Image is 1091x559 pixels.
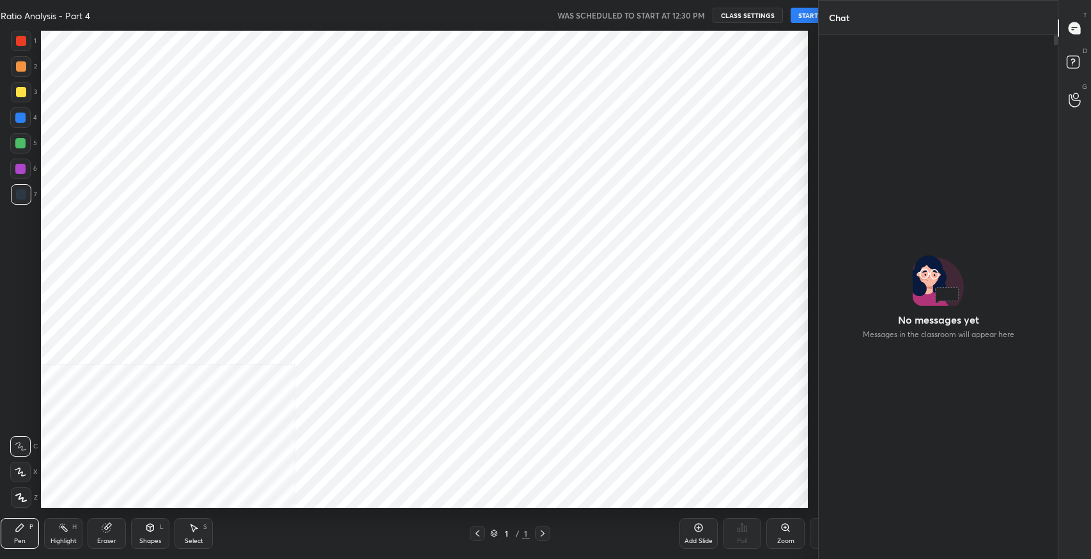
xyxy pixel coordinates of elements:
div: 2 [11,56,37,77]
div: S [203,524,207,530]
div: H [72,524,77,530]
div: 5 [10,133,37,154]
div: X [10,462,38,482]
h4: Ratio Analysis - Part 4 [1,10,90,22]
div: 7 [11,184,37,205]
button: START CLASS [791,8,848,23]
div: C [10,436,38,457]
div: Pen [14,538,26,544]
p: Chat [819,1,860,35]
div: Z [11,487,38,508]
div: Eraser [97,538,116,544]
div: 1 [11,31,36,51]
div: Shapes [139,538,161,544]
div: Add Slide [685,538,713,544]
div: Select [185,538,203,544]
div: L [160,524,164,530]
div: Zoom [777,538,794,544]
p: D [1083,46,1087,56]
div: P [29,524,33,530]
div: Highlight [50,538,77,544]
p: T [1083,10,1087,20]
p: G [1082,82,1087,91]
div: 1 [500,530,513,537]
div: 1 [522,528,530,539]
div: 6 [10,159,37,179]
div: 3 [11,82,37,102]
div: / [516,530,520,537]
button: CLASS SETTINGS [713,8,783,23]
h5: WAS SCHEDULED TO START AT 12:30 PM [557,10,705,21]
div: 4 [10,107,37,128]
